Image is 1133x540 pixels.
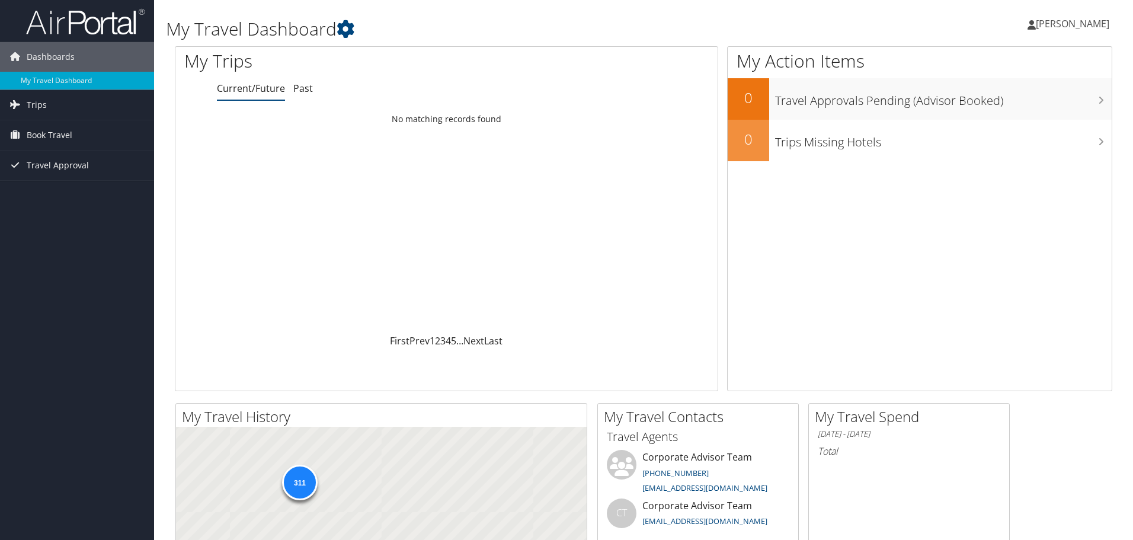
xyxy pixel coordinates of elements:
[293,82,313,95] a: Past
[728,88,769,108] h2: 0
[642,468,709,478] a: [PHONE_NUMBER]
[728,78,1112,120] a: 0Travel Approvals Pending (Advisor Booked)
[484,334,503,347] a: Last
[775,87,1112,109] h3: Travel Approvals Pending (Advisor Booked)
[451,334,456,347] a: 5
[1028,6,1121,41] a: [PERSON_NAME]
[175,108,718,130] td: No matching records found
[1036,17,1109,30] span: [PERSON_NAME]
[728,129,769,149] h2: 0
[463,334,484,347] a: Next
[27,90,47,120] span: Trips
[607,429,789,445] h3: Travel Agents
[282,465,318,500] div: 311
[217,82,285,95] a: Current/Future
[430,334,435,347] a: 1
[27,42,75,72] span: Dashboards
[775,128,1112,151] h3: Trips Missing Hotels
[27,151,89,180] span: Travel Approval
[818,445,1000,458] h6: Total
[728,120,1112,161] a: 0Trips Missing Hotels
[728,49,1112,74] h1: My Action Items
[440,334,446,347] a: 3
[409,334,430,347] a: Prev
[642,516,767,526] a: [EMAIL_ADDRESS][DOMAIN_NAME]
[607,499,636,528] div: CT
[456,334,463,347] span: …
[390,334,409,347] a: First
[818,429,1000,440] h6: [DATE] - [DATE]
[27,120,72,150] span: Book Travel
[815,407,1009,427] h2: My Travel Spend
[601,450,795,499] li: Corporate Advisor Team
[184,49,483,74] h1: My Trips
[642,483,767,493] a: [EMAIL_ADDRESS][DOMAIN_NAME]
[601,499,795,537] li: Corporate Advisor Team
[26,8,145,36] img: airportal-logo.png
[435,334,440,347] a: 2
[166,17,803,41] h1: My Travel Dashboard
[604,407,798,427] h2: My Travel Contacts
[446,334,451,347] a: 4
[182,407,587,427] h2: My Travel History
